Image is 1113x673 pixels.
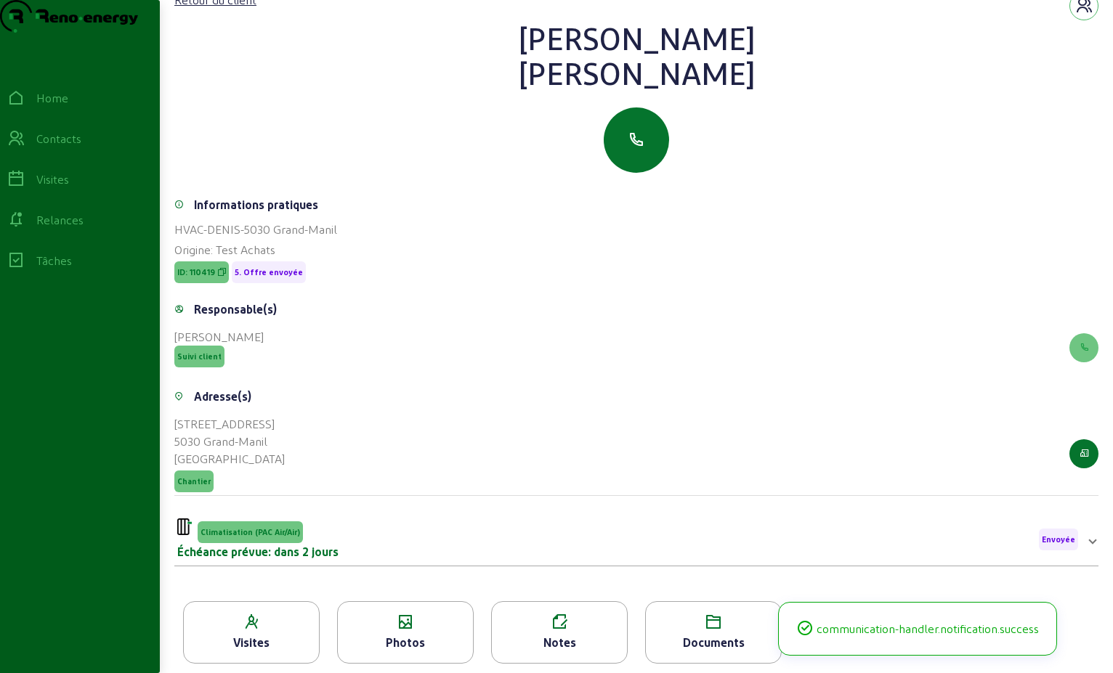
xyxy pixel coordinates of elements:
[174,415,285,433] div: [STREET_ADDRESS]
[194,196,318,213] div: Informations pratiques
[174,450,285,468] div: [GEOGRAPHIC_DATA]
[174,55,1098,90] div: [PERSON_NAME]
[36,130,81,147] div: Contacts
[1042,534,1075,544] span: Envoyée
[36,211,84,229] div: Relances
[36,252,72,269] div: Tâches
[177,518,192,535] img: HVAC
[36,89,68,107] div: Home
[796,620,1039,637] div: communication-handler.notification.success
[177,351,222,362] span: Suivi client
[174,519,1098,560] mat-expansion-panel-header: HVACClimatisation (PAC Air/Air)Échéance prévue: dans 2 joursEnvoyée
[492,634,627,651] div: Notes
[36,171,69,188] div: Visites
[174,20,1098,55] div: [PERSON_NAME]
[235,267,303,277] span: 5. Offre envoyée
[174,221,1098,238] div: HVAC-DENIS-5030 Grand-Manil
[184,634,319,651] div: Visites
[338,634,473,651] div: Photos
[174,328,264,346] div: [PERSON_NAME]
[201,527,300,537] span: Climatisation (PAC Air/Air)
[177,267,215,277] span: ID: 110419
[174,241,1098,258] div: Origine: Test Achats
[174,433,285,450] div: 5030 Grand-Manil
[177,543,339,560] div: Échéance prévue: dans 2 jours
[177,476,211,486] span: Chantier
[194,388,251,405] div: Adresse(s)
[194,301,277,318] div: Responsable(s)
[646,634,781,651] div: Documents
